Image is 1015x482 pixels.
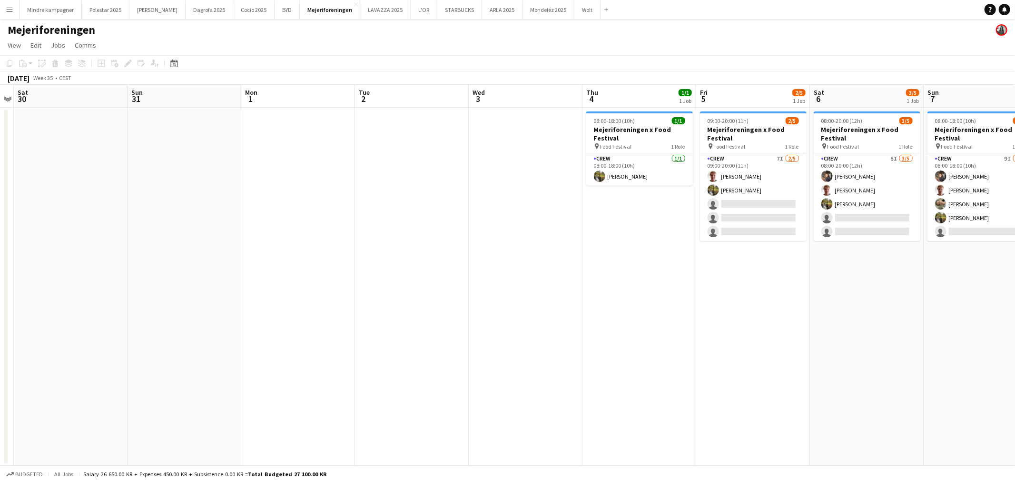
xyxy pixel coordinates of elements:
[793,97,805,104] div: 1 Job
[785,143,799,150] span: 1 Role
[935,117,976,124] span: 08:00-18:00 (10h)
[471,93,485,104] span: 3
[52,471,75,478] span: All jobs
[82,0,129,19] button: Polestar 2025
[411,0,437,19] button: L'OR
[927,88,939,97] span: Sun
[186,0,233,19] button: Dagrofa 2025
[700,153,807,241] app-card-role: Crew7I2/509:00-20:00 (11h)[PERSON_NAME][PERSON_NAME]
[907,97,919,104] div: 1 Job
[699,93,708,104] span: 5
[586,111,693,186] app-job-card: 08:00-18:00 (10h)1/1Mejeriforeningen x Food Festival Food Festival1 RoleCrew1/108:00-18:00 (10h)[...
[700,111,807,241] app-job-card: 09:00-20:00 (11h)2/5Mejeriforeningen x Food Festival Food Festival1 RoleCrew7I2/509:00-20:00 (11h...
[600,143,632,150] span: Food Festival
[131,88,143,97] span: Sun
[786,117,799,124] span: 2/5
[233,0,275,19] button: Cocio 2025
[812,93,824,104] span: 6
[906,89,919,96] span: 3/5
[15,471,43,478] span: Budgeted
[828,143,859,150] span: Food Festival
[586,153,693,186] app-card-role: Crew1/108:00-18:00 (10h)[PERSON_NAME]
[8,73,30,83] div: [DATE]
[129,0,186,19] button: [PERSON_NAME]
[996,24,1007,36] app-user-avatar: Mia Tidemann
[4,39,25,51] a: View
[679,97,691,104] div: 1 Job
[248,471,326,478] span: Total Budgeted 27 100.00 KR
[245,88,257,97] span: Mon
[926,93,939,104] span: 7
[522,0,574,19] button: Mondeléz 2025
[899,117,913,124] span: 3/5
[714,143,746,150] span: Food Festival
[75,41,96,50] span: Comms
[16,93,28,104] span: 30
[671,143,685,150] span: 1 Role
[18,88,28,97] span: Sat
[300,0,360,19] button: Mejeriforeningen
[357,93,370,104] span: 2
[482,0,522,19] button: ARLA 2025
[814,125,920,142] h3: Mejeriforeningen x Food Festival
[71,39,100,51] a: Comms
[700,125,807,142] h3: Mejeriforeningen x Food Festival
[30,41,41,50] span: Edit
[20,0,82,19] button: Mindre kampagner
[679,89,692,96] span: 1/1
[359,88,370,97] span: Tue
[5,469,44,480] button: Budgeted
[792,89,806,96] span: 2/5
[672,117,685,124] span: 1/1
[586,125,693,142] h3: Mejeriforeningen x Food Festival
[594,117,635,124] span: 08:00-18:00 (10h)
[899,143,913,150] span: 1 Role
[31,74,55,81] span: Week 35
[708,117,749,124] span: 09:00-20:00 (11h)
[574,0,601,19] button: Wolt
[130,93,143,104] span: 31
[8,41,21,50] span: View
[51,41,65,50] span: Jobs
[700,88,708,97] span: Fri
[83,471,326,478] div: Salary 26 650.00 KR + Expenses 450.00 KR + Subsistence 0.00 KR =
[473,88,485,97] span: Wed
[814,88,824,97] span: Sat
[360,0,411,19] button: LAVAZZA 2025
[585,93,598,104] span: 4
[941,143,973,150] span: Food Festival
[275,0,300,19] button: BYD
[586,88,598,97] span: Thu
[8,23,95,37] h1: Mejeriforeningen
[814,111,920,241] app-job-card: 08:00-20:00 (12h)3/5Mejeriforeningen x Food Festival Food Festival1 RoleCrew8I3/508:00-20:00 (12h...
[59,74,71,81] div: CEST
[47,39,69,51] a: Jobs
[27,39,45,51] a: Edit
[437,0,482,19] button: STARBUCKS
[244,93,257,104] span: 1
[821,117,863,124] span: 08:00-20:00 (12h)
[814,153,920,241] app-card-role: Crew8I3/508:00-20:00 (12h)[PERSON_NAME][PERSON_NAME][PERSON_NAME]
